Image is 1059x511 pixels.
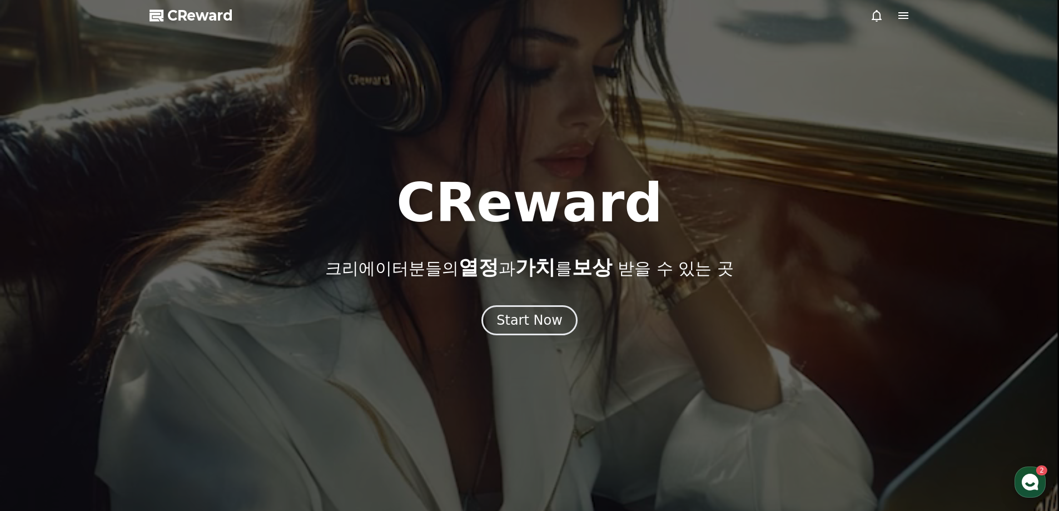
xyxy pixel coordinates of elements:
[459,256,499,279] span: 열정
[496,311,563,329] div: Start Now
[325,256,733,279] p: 크리에이터분들의 과 를 받을 수 있는 곳
[572,256,612,279] span: 보상
[481,305,578,335] button: Start Now
[150,7,233,24] a: CReward
[481,316,578,327] a: Start Now
[515,256,555,279] span: 가치
[167,7,233,24] span: CReward
[396,176,663,230] h1: CReward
